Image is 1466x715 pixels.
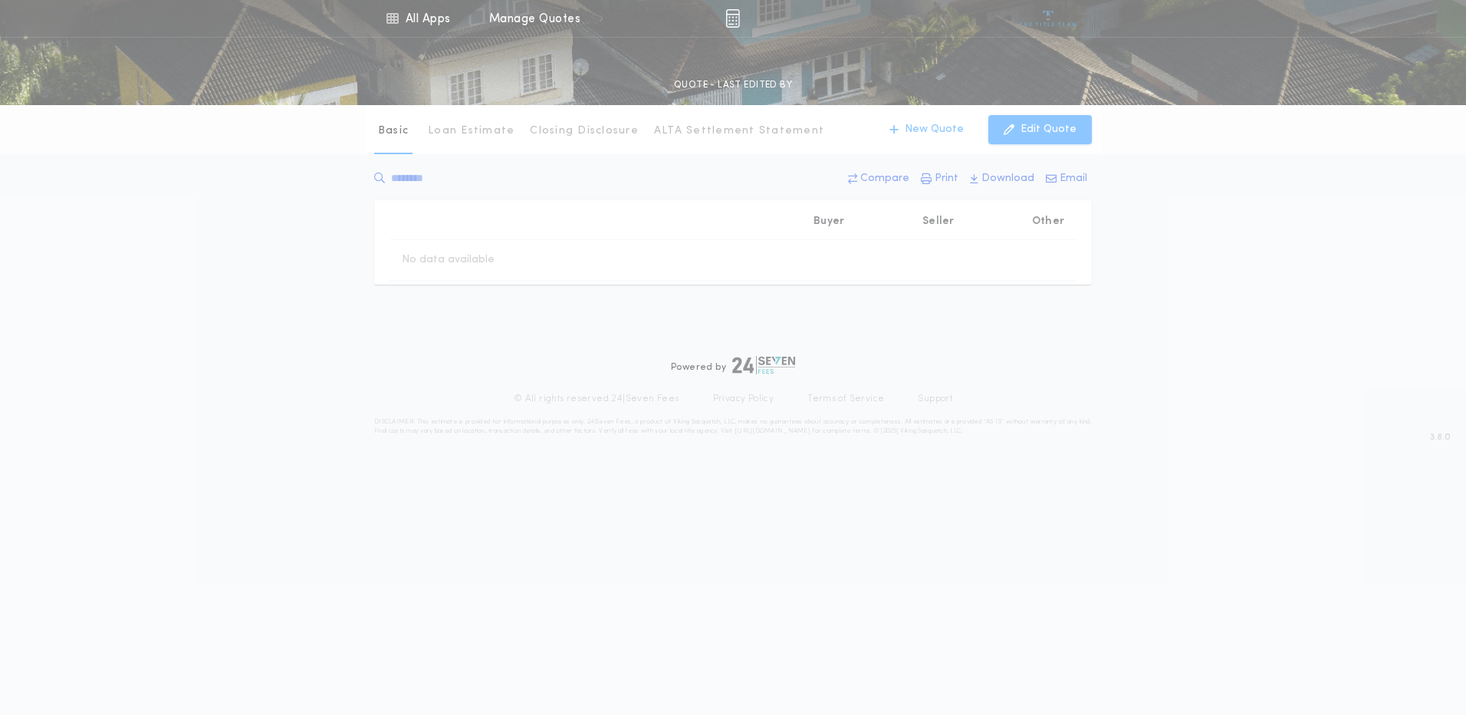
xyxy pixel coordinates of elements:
[674,77,792,93] p: QUOTE - LAST EDITED BY
[874,115,979,144] button: New Quote
[905,122,964,137] p: New Quote
[1060,171,1087,186] p: Email
[390,240,507,280] td: No data available
[860,171,909,186] p: Compare
[654,124,824,139] p: ALTA Settlement Statement
[530,124,639,139] p: Closing Disclosure
[922,214,955,229] p: Seller
[1430,430,1451,444] span: 3.8.0
[735,428,810,434] a: [URL][DOMAIN_NAME]
[713,393,774,405] a: Privacy Policy
[671,356,795,374] div: Powered by
[916,165,963,193] button: Print
[428,124,514,139] p: Loan Estimate
[374,417,1092,436] p: DISCLAIMER: This estimate is provided for informational purposes only. 24|Seven Fees, a product o...
[935,171,958,186] p: Print
[1041,165,1092,193] button: Email
[988,115,1092,144] button: Edit Quote
[918,393,952,405] a: Support
[725,9,740,28] img: img
[514,393,679,405] p: © All rights reserved. 24|Seven Fees
[1020,11,1077,26] img: vs-icon
[1032,214,1064,229] p: Other
[378,124,409,139] p: Basic
[807,393,884,405] a: Terms of Service
[965,165,1039,193] button: Download
[981,171,1034,186] p: Download
[1021,122,1076,137] p: Edit Quote
[814,214,844,229] p: Buyer
[732,356,795,374] img: logo
[843,165,914,193] button: Compare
